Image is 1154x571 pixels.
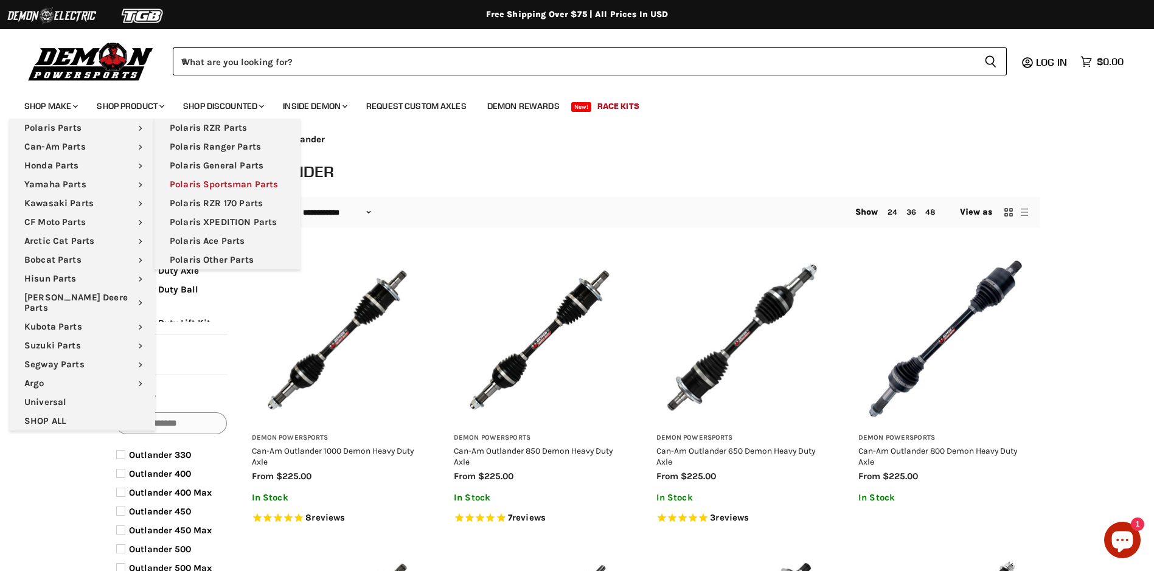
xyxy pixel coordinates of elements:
[1100,522,1144,561] inbox-online-store-chat: Shopify online store chat
[9,119,155,431] ul: Main menu
[512,512,546,523] span: reviews
[15,94,85,119] a: Shop Make
[9,288,155,317] a: [PERSON_NAME] Deere Parts
[715,512,749,523] span: reviews
[1074,53,1130,71] a: $0.00
[129,317,210,343] span: Heavy Duty Lift Kit Axle
[710,512,749,523] span: 3 reviews
[858,493,1031,503] p: In Stock
[883,471,918,482] span: $225.00
[174,94,271,119] a: Shop Discounted
[155,156,301,175] a: Polaris General Parts
[305,512,345,523] span: 8 reviews
[6,4,97,27] img: Demon Electric Logo 2
[252,446,414,466] a: Can-Am Outlander 1000 Demon Heavy Duty Axle
[155,251,301,269] a: Polaris Other Parts
[252,493,424,503] p: In Stock
[243,134,1040,145] nav: Breadcrumbs
[888,207,897,216] a: 24
[478,94,569,119] a: Demon Rewards
[9,137,155,156] a: Can-Am Parts
[155,119,301,269] ul: Main menu
[155,119,301,137] a: Polaris RZR Parts
[15,89,1121,119] ul: Main menu
[9,156,155,175] a: Honda Parts
[656,471,678,482] span: from
[855,207,878,217] span: Show
[97,4,189,27] img: TGB Logo 2
[454,471,476,482] span: from
[116,412,227,434] input: Search Options
[454,434,626,443] h3: Demon Powersports
[155,175,301,194] a: Polaris Sportsman Parts
[129,284,198,310] span: Heavy Duty Ball Joint
[88,94,172,119] a: Shop Product
[91,9,1064,20] div: Free Shipping Over $75 | All Prices In USD
[243,197,1040,227] nav: Collection utilities
[588,94,648,119] a: Race Kits
[925,207,935,216] a: 48
[656,446,815,466] a: Can-Am Outlander 650 Demon Heavy Duty Axle
[129,487,212,498] span: Outlander 400 Max
[9,355,155,374] a: Segway Parts
[155,213,301,232] a: Polaris XPEDITION Parts
[454,512,626,525] span: Rated 5.0 out of 5 stars 7 reviews
[173,47,1007,75] form: Product
[858,253,1031,425] img: Can-Am Outlander 800 Demon Heavy Duty Axle
[129,544,191,555] span: Outlander 500
[9,194,155,213] a: Kawasaki Parts
[9,269,155,288] a: Hisun Parts
[681,471,716,482] span: $225.00
[656,253,829,425] img: Can-Am Outlander 650 Demon Heavy Duty Axle
[960,207,993,217] span: View as
[252,471,274,482] span: from
[1018,206,1031,218] button: list view
[129,449,191,460] span: Outlander 330
[155,232,301,251] a: Polaris Ace Parts
[281,134,325,145] span: Outlander
[454,493,626,503] p: In Stock
[9,175,155,194] a: Yamaha Parts
[9,251,155,269] a: Bobcat Parts
[357,94,476,119] a: Request Custom Axles
[9,317,155,336] a: Kubota Parts
[9,119,155,137] a: Polaris Parts
[129,468,191,479] span: Outlander 400
[9,412,155,431] a: SHOP ALL
[656,512,829,525] span: Rated 5.0 out of 5 stars 3 reviews
[656,434,829,443] h3: Demon Powersports
[454,446,613,466] a: Can-Am Outlander 850 Demon Heavy Duty Axle
[155,194,301,213] a: Polaris RZR 170 Parts
[311,512,345,523] span: reviews
[155,137,301,156] a: Polaris Ranger Parts
[252,253,424,425] img: Can-Am Outlander 1000 Demon Heavy Duty Axle
[571,102,592,112] span: New!
[9,336,155,355] a: Suzuki Parts
[9,232,155,251] a: Arctic Cat Parts
[454,253,626,425] img: Can-Am Outlander 850 Demon Heavy Duty Axle
[478,471,513,482] span: $225.00
[252,512,424,525] span: Rated 5.0 out of 5 stars 8 reviews
[276,471,311,482] span: $225.00
[508,512,546,523] span: 7 reviews
[858,434,1031,443] h3: Demon Powersports
[129,525,212,536] span: Outlander 450 Max
[9,393,155,412] a: Universal
[858,471,880,482] span: from
[9,213,155,232] a: CF Moto Parts
[1003,206,1015,218] button: grid view
[858,446,1017,466] a: Can-Am Outlander 800 Demon Heavy Duty Axle
[274,94,355,119] a: Inside Demon
[656,493,829,503] p: In Stock
[129,506,191,517] span: Outlander 450
[24,40,158,83] img: Demon Powersports
[975,47,1007,75] button: Search
[9,374,155,393] a: Argo
[906,207,916,216] a: 36
[1031,57,1074,67] a: Log in
[129,265,199,276] span: Heavy Duty Axle
[1097,56,1124,67] span: $0.00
